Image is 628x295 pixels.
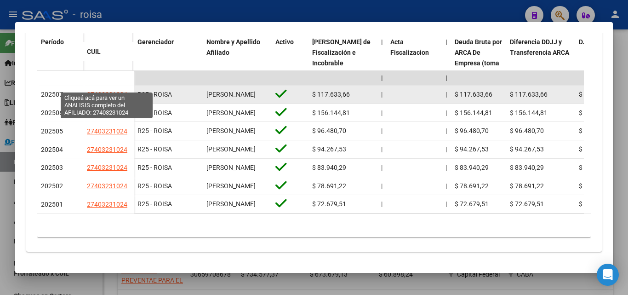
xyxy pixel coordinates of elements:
[506,32,575,94] datatable-header-cell: Diferencia DDJJ y Transferencia ARCA
[579,145,613,153] span: $ 94.267,53
[445,164,447,171] span: |
[312,145,346,153] span: $ 94.267,53
[579,91,617,98] span: $ 117.633,66
[455,91,492,98] span: $ 117.633,66
[445,91,447,98] span: |
[455,127,489,134] span: $ 96.480,70
[137,164,172,171] span: R25 - ROISA
[455,164,489,171] span: $ 83.940,29
[41,38,64,46] span: Período
[206,38,260,56] span: Nombre y Apellido Afiliado
[510,38,569,56] span: Diferencia DDJJ y Transferencia ARCA
[510,127,544,134] span: $ 96.480,70
[206,109,256,116] span: [PERSON_NAME]
[137,182,172,190] span: R25 - ROISA
[510,164,544,171] span: $ 83.940,29
[579,164,613,171] span: $ 83.940,29
[597,264,619,286] div: Open Intercom Messenger
[455,109,492,116] span: $ 156.144,81
[137,91,172,98] span: R25 - ROISA
[390,38,429,56] span: Acta Fiscalizacion
[381,38,383,46] span: |
[442,32,451,94] datatable-header-cell: |
[445,182,447,190] span: |
[510,200,544,208] span: $ 72.679,51
[206,127,256,134] span: [PERSON_NAME]
[87,164,127,171] span: 27403231024
[137,145,172,153] span: R25 - ROISA
[134,32,203,94] datatable-header-cell: Gerenciador
[381,182,383,190] span: |
[41,146,63,153] span: 202504
[87,48,101,55] span: CUIL
[455,200,489,208] span: $ 72.679,51
[41,164,63,171] span: 202503
[579,109,617,116] span: $ 156.144,81
[137,127,172,134] span: R25 - ROISA
[41,182,63,190] span: 202502
[272,32,308,94] datatable-header-cell: Activo
[206,182,256,190] span: [PERSON_NAME]
[451,32,506,94] datatable-header-cell: Deuda Bruta por ARCA De Empresa (toma en cuenta todos los afiliados)
[206,200,256,208] span: [PERSON_NAME]
[387,32,442,94] datatable-header-cell: Acta Fiscalizacion
[445,200,447,208] span: |
[579,38,603,46] span: DJ Total
[137,200,172,208] span: R25 - ROISA
[137,38,174,46] span: Gerenciador
[206,164,256,171] span: [PERSON_NAME]
[377,32,387,94] datatable-header-cell: |
[312,109,350,116] span: $ 156.144,81
[41,201,63,208] span: 202501
[83,42,134,62] datatable-header-cell: CUIL
[445,74,447,81] span: |
[41,109,63,116] span: 202506
[87,91,127,98] span: 27403231024
[510,182,544,190] span: $ 78.691,22
[381,91,383,98] span: |
[41,91,63,98] span: 202507
[41,127,63,135] span: 202505
[312,200,346,208] span: $ 72.679,51
[455,38,502,87] span: Deuda Bruta por ARCA De Empresa (toma en cuenta todos los afiliados)
[510,91,548,98] span: $ 117.633,66
[312,38,371,67] span: [PERSON_NAME] de Fiscalización e Incobrable
[312,164,346,171] span: $ 83.940,29
[87,146,127,153] span: 27403231024
[455,145,489,153] span: $ 94.267,53
[137,109,172,116] span: R25 - ROISA
[203,32,272,94] datatable-header-cell: Nombre y Apellido Afiliado
[455,182,489,190] span: $ 78.691,22
[312,91,350,98] span: $ 117.633,66
[445,38,447,46] span: |
[87,201,127,208] span: 27403231024
[37,32,83,71] datatable-header-cell: Período
[381,164,383,171] span: |
[87,127,127,135] span: 27403231024
[579,182,613,190] span: $ 78.691,22
[381,145,383,153] span: |
[87,109,127,116] span: 27403231024
[510,145,544,153] span: $ 94.267,53
[308,32,377,94] datatable-header-cell: Deuda Bruta Neto de Fiscalización e Incobrable
[206,91,256,98] span: [PERSON_NAME]
[381,127,383,134] span: |
[381,74,383,81] span: |
[206,145,256,153] span: [PERSON_NAME]
[381,109,383,116] span: |
[445,145,447,153] span: |
[445,127,447,134] span: |
[445,109,447,116] span: |
[87,182,127,190] span: 27403231024
[579,200,613,208] span: $ 72.679,51
[381,200,383,208] span: |
[312,182,346,190] span: $ 78.691,22
[275,38,294,46] span: Activo
[312,127,346,134] span: $ 96.480,70
[510,109,548,116] span: $ 156.144,81
[579,127,613,134] span: $ 96.480,70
